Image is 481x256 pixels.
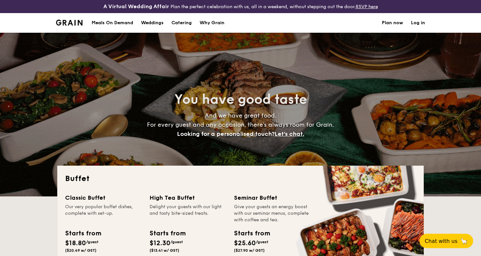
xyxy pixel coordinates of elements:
img: Grain [56,20,82,26]
a: Weddings [137,13,168,33]
span: ($27.90 w/ GST) [234,248,265,253]
div: Classic Buffet [65,193,142,202]
div: Starts from [234,229,270,238]
a: Catering [168,13,196,33]
div: Plan the perfect celebration with us, all in a weekend, without stepping out the door. [80,3,401,10]
a: RSVP here [356,4,378,9]
div: Our very popular buffet dishes, complete with set-up. [65,204,142,223]
div: High Tea Buffet [150,193,226,202]
div: Starts from [65,229,101,238]
h1: Catering [171,13,192,33]
div: Starts from [150,229,185,238]
span: 🦙 [460,237,468,245]
span: /guest [170,240,183,244]
button: Chat with us🦙 [419,234,473,248]
span: Let's chat. [275,130,304,137]
a: Log in [411,13,425,33]
span: ($20.49 w/ GST) [65,248,97,253]
span: ($13.41 w/ GST) [150,248,179,253]
span: Chat with us [425,238,457,244]
a: Meals On Demand [88,13,137,33]
div: Seminar Buffet [234,193,311,202]
a: Plan now [382,13,403,33]
span: /guest [256,240,268,244]
span: And we have great food. For every guest and any occasion, there’s always room for Grain. [147,112,334,137]
span: $18.80 [65,239,86,247]
div: Give your guests an energy boost with our seminar menus, complete with coffee and tea. [234,204,311,223]
span: You have good taste [174,92,307,107]
span: $25.60 [234,239,256,247]
div: Why Grain [200,13,224,33]
h4: A Virtual Wedding Affair [103,3,169,10]
div: Delight your guests with our light and tasty bite-sized treats. [150,204,226,223]
div: Weddings [141,13,164,33]
h2: Buffet [65,174,416,184]
span: /guest [86,240,98,244]
div: Meals On Demand [92,13,133,33]
span: $12.30 [150,239,170,247]
a: Why Grain [196,13,228,33]
span: Looking for a personalised touch? [177,130,275,137]
a: Logotype [56,20,82,26]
